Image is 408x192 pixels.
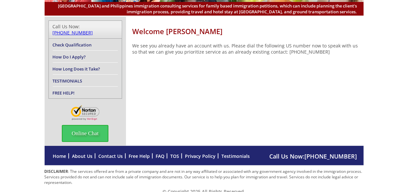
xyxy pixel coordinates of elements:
[62,125,108,142] span: Online Chat
[185,153,216,159] a: Privacy Policy
[53,78,82,84] a: TESTIMONIALS
[222,153,250,159] a: Testimonials
[51,3,357,15] span: [GEOGRAPHIC_DATA] and Philippines immigration consulting services for family based immigration pe...
[270,152,357,160] span: Call Us Now:
[99,153,123,159] a: Contact Us
[305,152,357,160] a: [PHONE_NUMBER]
[133,43,364,55] p: We see you already have an account with us. Please dial the following US number now to speak with...
[171,153,179,159] a: TOS
[45,169,68,174] strong: DISCLAIMER
[156,153,165,159] a: FAQ
[129,153,150,159] a: Free Help
[53,153,66,159] a: Home
[133,26,364,36] h1: Welcome [PERSON_NAME]
[72,153,93,159] a: About Us
[53,42,92,48] a: Check Qualification
[53,54,86,60] a: How Do I Apply?
[53,23,118,36] div: Call Us Now:
[53,30,93,36] a: [PHONE_NUMBER]
[53,66,100,72] a: How Long Does it Take?
[45,169,364,185] p: : The services offered are from a private company and are not in any way affiliated or associated...
[53,90,75,96] a: FREE HELP!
